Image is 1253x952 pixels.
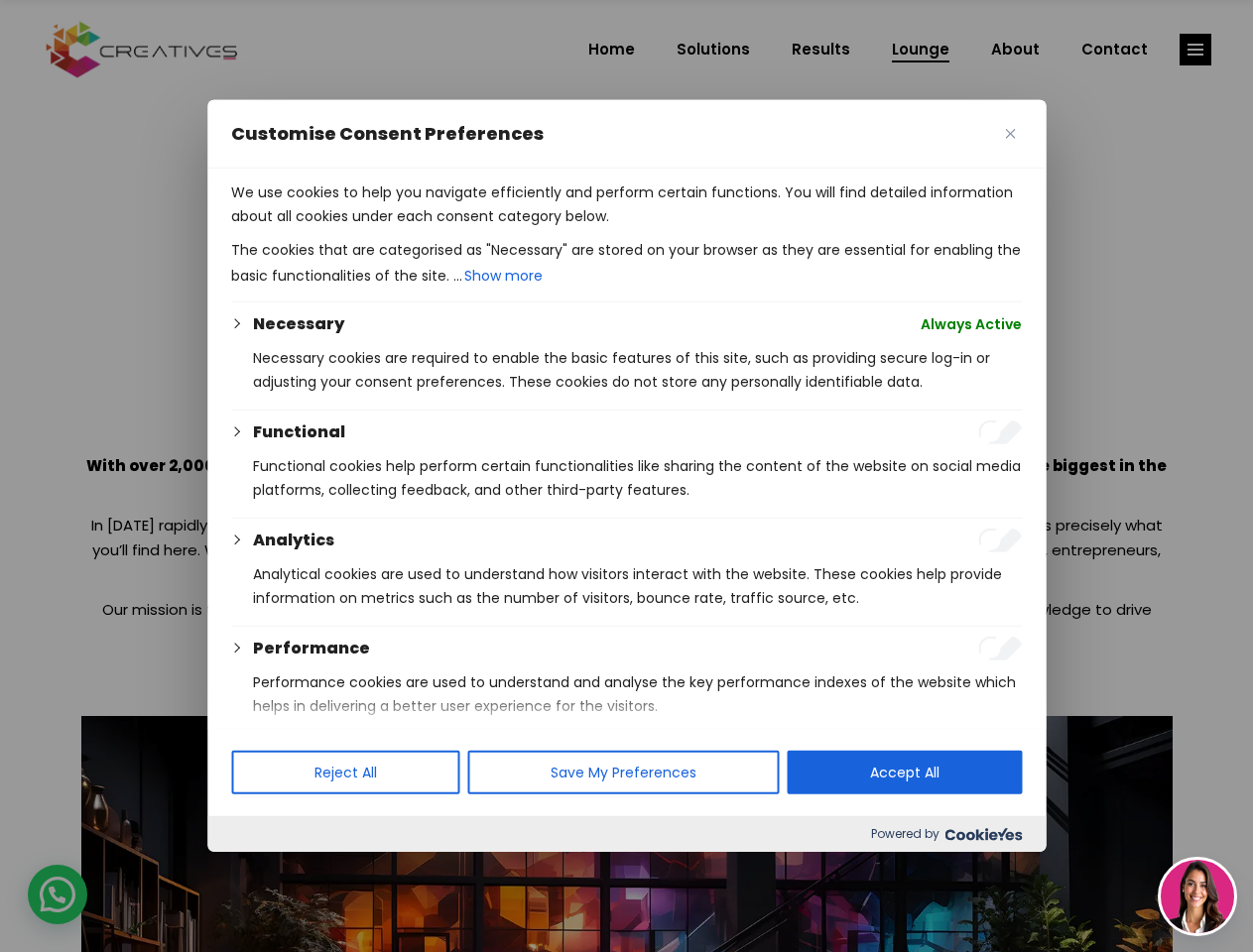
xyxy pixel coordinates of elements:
button: Save My Preferences [467,751,779,794]
input: Enable Performance [978,637,1022,660]
div: Powered by [207,816,1046,852]
button: Show more [462,262,545,290]
button: Analytics [253,529,334,552]
img: Cookieyes logo [944,828,1022,841]
button: Reject All [231,751,459,794]
p: The cookies that are categorised as "Necessary" are stored on your browser as they are essential ... [231,238,1022,290]
p: We use cookies to help you navigate efficiently and perform certain functions. You will find deta... [231,180,1022,228]
p: Necessary cookies are required to enable the basic features of this site, such as providing secur... [253,346,1022,394]
button: Necessary [253,312,344,336]
button: Close [998,122,1022,146]
button: Accept All [787,751,1022,794]
img: Close [1005,129,1015,139]
p: Functional cookies help perform certain functionalities like sharing the content of the website o... [253,454,1022,502]
span: Customise Consent Preferences [231,122,544,146]
span: Always Active [921,312,1022,336]
button: Performance [253,637,370,660]
img: agent [1161,860,1234,933]
div: Customise Consent Preferences [207,100,1046,852]
button: Functional [253,420,345,444]
p: Performance cookies are used to understand and analyse the key performance indexes of the website... [253,670,1022,718]
input: Enable Functional [978,420,1022,444]
p: Analytical cookies are used to understand how visitors interact with the website. These cookies h... [253,562,1022,610]
input: Enable Analytics [978,529,1022,552]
